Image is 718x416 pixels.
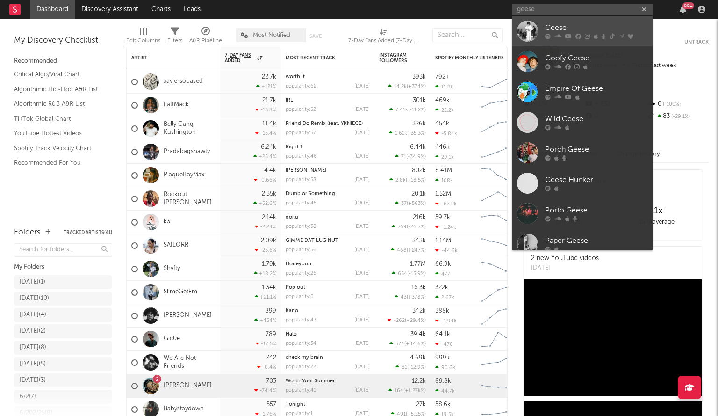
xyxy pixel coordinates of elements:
[412,378,426,384] div: 12.2k
[286,285,370,290] div: Pop out
[14,373,112,387] a: [DATE](3)
[164,191,215,207] a: Rockout [PERSON_NAME]
[477,211,519,234] svg: Chart title
[354,224,370,229] div: [DATE]
[286,332,370,337] div: Halo
[477,281,519,304] svg: Chart title
[408,295,424,300] span: +378 %
[14,69,103,80] a: Critical Algo/Viral Chart
[409,108,424,113] span: -11.2 %
[14,308,112,322] a: [DATE](4)
[286,402,305,407] a: Tonight
[401,295,407,300] span: 43
[286,332,297,337] a: Halo
[435,107,454,113] div: 22.2k
[286,177,316,182] div: popularity: 58
[389,341,426,347] div: ( )
[286,388,316,393] div: popularity: 41
[435,74,449,80] div: 792k
[395,131,407,136] span: 1.61k
[14,56,112,67] div: Recommended
[262,74,276,80] div: 22.7k
[477,117,519,140] svg: Chart title
[512,138,653,168] a: Porch Geese
[255,247,276,253] div: -25.6 %
[354,248,370,253] div: [DATE]
[254,317,276,323] div: +454 %
[189,35,222,46] div: A&R Pipeline
[408,225,424,230] span: -26.7 %
[354,84,370,89] div: [DATE]
[435,168,452,174] div: 8.41M
[477,304,519,328] svg: Chart title
[477,187,519,211] svg: Chart title
[680,6,686,13] button: 99+
[398,271,407,277] span: 654
[392,270,426,277] div: ( )
[164,312,212,320] a: [PERSON_NAME]
[286,238,338,243] a: GIMME DAT LUG NUT
[435,341,453,347] div: -470
[253,153,276,160] div: +25.4 %
[388,83,426,89] div: ( )
[189,23,222,51] div: A&R Pipeline
[545,144,648,155] div: Porch Geese
[388,387,426,394] div: ( )
[265,308,276,314] div: 899
[412,308,426,314] div: 342k
[253,200,276,206] div: +52.6 %
[395,342,404,347] span: 574
[435,248,458,254] div: -44.6k
[512,168,653,198] a: Geese Hunker
[412,74,426,80] div: 393k
[435,294,454,300] div: 2.67k
[416,401,426,408] div: 27k
[477,140,519,164] svg: Chart title
[286,98,293,103] a: IRL
[398,225,407,230] span: 759
[682,2,694,9] div: 99 +
[432,28,503,42] input: Search...
[435,191,451,197] div: 1.52M
[164,241,188,249] a: SAILORR
[286,308,370,314] div: Kano
[408,248,424,253] span: +247 %
[126,35,160,46] div: Edit Columns
[286,55,356,61] div: Most Recent Track
[254,177,276,183] div: -0.66 %
[286,262,370,267] div: Honeybun
[20,309,46,321] div: [DATE] ( 4 )
[409,365,424,370] span: -12.9 %
[14,128,103,139] a: YouTube Hottest Videos
[164,78,203,86] a: xaviersobased
[14,114,103,124] a: TikTok Global Chart
[410,355,426,361] div: 4.69k
[286,74,305,80] a: worth it
[354,154,370,159] div: [DATE]
[286,201,316,206] div: popularity: 45
[256,341,276,347] div: -17.5 %
[435,154,454,160] div: 29.1k
[286,98,370,103] div: IRL
[512,198,653,229] a: Porto Geese
[286,107,316,112] div: popularity: 52
[348,23,418,51] div: 7-Day Fans Added (7-Day Fans Added)
[254,387,276,394] div: -74.4 %
[286,168,370,173] div: Yea Yea
[406,318,424,323] span: +29.4 %
[286,379,335,384] a: Worth Your Summer
[392,224,426,230] div: ( )
[164,171,204,179] a: PlaqueBoyMax
[412,238,426,244] div: 343k
[286,318,316,323] div: popularity: 43
[262,97,276,103] div: 21.7k
[286,308,298,314] a: Kano
[670,114,690,119] span: -29.1 %
[413,97,426,103] div: 301k
[435,238,451,244] div: 1.14M
[266,331,276,337] div: 789
[164,265,180,273] a: Shvfty
[388,317,426,323] div: ( )
[64,230,112,235] button: Tracked Artists(41)
[354,341,370,346] div: [DATE]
